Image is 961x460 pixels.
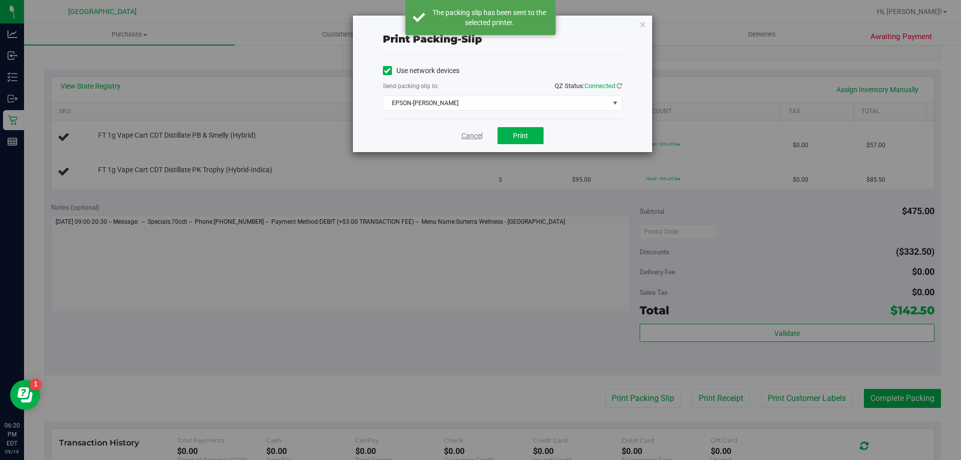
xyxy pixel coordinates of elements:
[430,8,548,28] div: The packing slip has been sent to the selected printer.
[383,96,609,110] span: EPSON-[PERSON_NAME]
[461,131,483,141] a: Cancel
[585,82,615,90] span: Connected
[498,127,544,144] button: Print
[383,33,482,45] span: Print packing-slip
[10,380,40,410] iframe: Resource center
[609,96,621,110] span: select
[513,132,528,140] span: Print
[555,82,622,90] span: QZ Status:
[383,66,459,76] label: Use network devices
[30,378,42,390] iframe: Resource center unread badge
[383,82,439,91] label: Send packing-slip to:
